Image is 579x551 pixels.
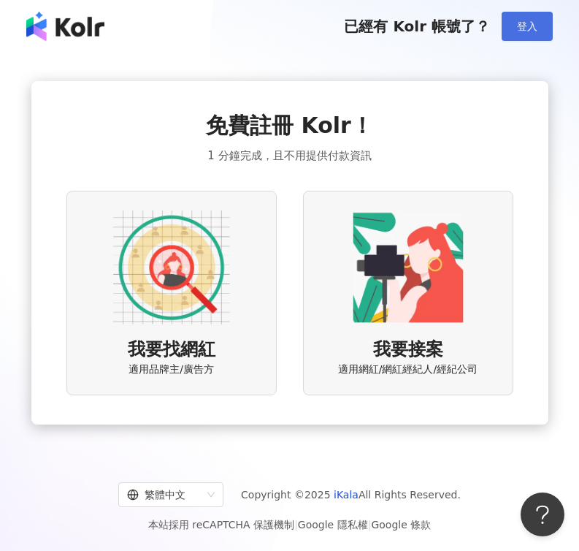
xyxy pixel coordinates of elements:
[371,519,431,531] a: Google 條款
[113,209,230,326] img: AD identity option
[350,209,467,326] img: KOL identity option
[129,362,214,377] span: 適用品牌主/廣告方
[298,519,368,531] a: Google 隱私權
[344,18,490,35] span: 已經有 Kolr 帳號了？
[241,486,461,503] span: Copyright © 2025 All Rights Reserved.
[338,362,478,377] span: 適用網紅/網紅經紀人/經紀公司
[206,110,373,141] span: 免費註冊 Kolr！
[207,147,371,164] span: 1 分鐘完成，且不用提供付款資訊
[128,338,215,362] span: 我要找網紅
[127,483,202,506] div: 繁體中文
[521,493,564,536] iframe: Help Scout Beacon - Open
[294,519,298,531] span: |
[502,12,553,41] button: 登入
[373,338,443,362] span: 我要接案
[148,516,431,533] span: 本站採用 reCAPTCHA 保護機制
[334,489,358,501] a: iKala
[368,519,372,531] span: |
[517,20,537,32] span: 登入
[26,12,104,41] img: logo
